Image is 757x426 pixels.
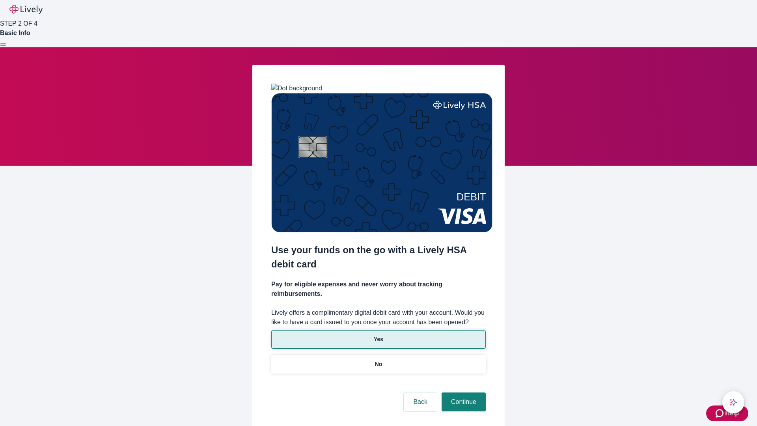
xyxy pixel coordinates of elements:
[271,355,486,374] button: No
[271,243,486,271] h2: Use your funds on the go with a Lively HSA debit card
[725,409,739,418] span: Help
[271,308,486,327] label: Lively offers a complimentary digital debit card with your account. Would you like to have a card...
[729,398,737,406] svg: Lively AI Assistant
[375,360,382,368] p: No
[271,330,486,349] button: Yes
[442,392,486,411] button: Continue
[706,405,748,421] button: Zendesk support iconHelp
[374,335,383,344] p: Yes
[404,392,437,411] button: Back
[271,280,486,299] h4: Pay for eligible expenses and never worry about tracking reimbursements.
[722,391,744,413] button: chat
[9,5,43,14] img: Lively
[271,84,322,93] img: Dot background
[716,409,725,418] svg: Zendesk support icon
[271,93,492,232] img: Debit card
